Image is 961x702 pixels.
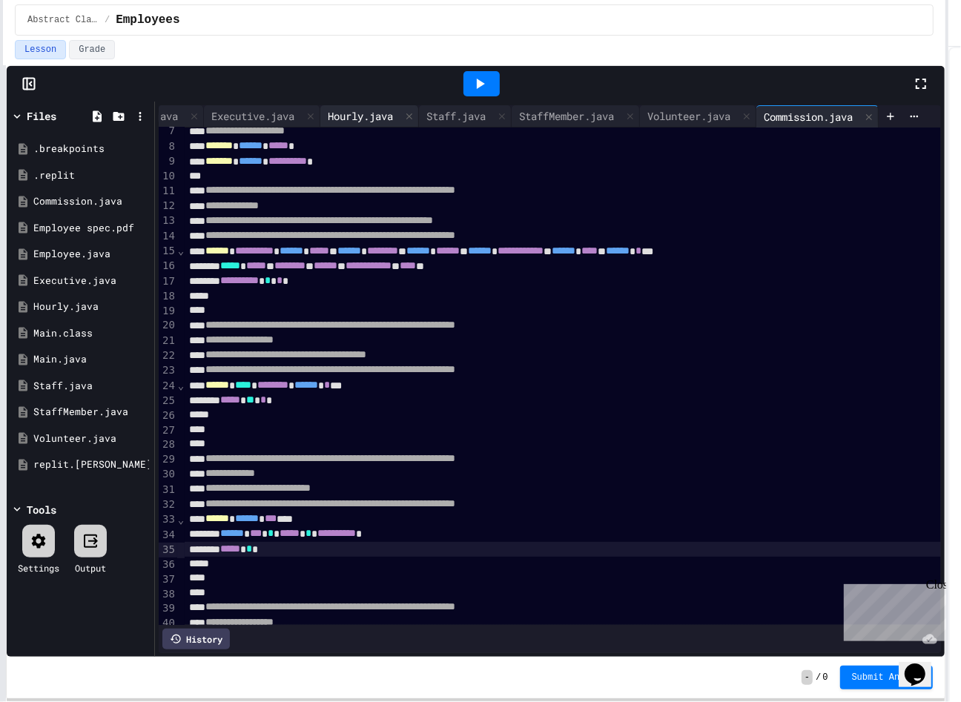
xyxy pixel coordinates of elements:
[419,105,512,128] div: Staff.java
[159,334,177,348] div: 21
[159,139,177,154] div: 8
[177,514,185,526] span: Fold line
[159,512,177,527] div: 33
[159,408,177,423] div: 26
[756,109,860,125] div: Commission.java
[159,289,177,304] div: 18
[177,380,185,391] span: Fold line
[159,169,177,184] div: 10
[159,184,177,199] div: 11
[116,11,179,29] span: Employees
[159,244,177,259] div: 15
[512,105,640,128] div: StaffMember.java
[27,14,99,26] span: Abstract Classes
[27,502,56,517] div: Tools
[6,6,102,94] div: Chat with us now!Close
[159,363,177,378] div: 23
[840,666,934,689] button: Submit Answer
[105,14,110,26] span: /
[204,105,320,128] div: Executive.java
[159,318,177,333] div: 20
[159,601,177,616] div: 39
[512,108,621,124] div: StaffMember.java
[162,629,230,649] div: History
[159,274,177,289] div: 17
[33,326,149,341] div: Main.class
[159,229,177,244] div: 14
[159,379,177,394] div: 24
[320,108,400,124] div: Hourly.java
[159,124,177,139] div: 7
[159,587,177,602] div: 38
[159,304,177,319] div: 19
[159,348,177,363] div: 22
[33,299,149,314] div: Hourly.java
[33,457,149,472] div: replit.[PERSON_NAME]
[159,437,177,452] div: 28
[159,259,177,274] div: 16
[802,670,813,685] span: -
[159,543,177,557] div: 35
[33,379,149,394] div: Staff.java
[159,199,177,213] div: 12
[33,352,149,367] div: Main.java
[159,452,177,467] div: 29
[159,213,177,228] div: 13
[419,108,493,124] div: Staff.java
[33,274,149,288] div: Executive.java
[33,405,149,420] div: StaffMember.java
[204,108,302,124] div: Executive.java
[320,105,419,128] div: Hourly.java
[18,561,59,574] div: Settings
[75,561,106,574] div: Output
[159,154,177,169] div: 9
[33,194,149,209] div: Commission.java
[33,431,149,446] div: Volunteer.java
[159,528,177,543] div: 34
[159,467,177,482] div: 30
[756,105,879,128] div: Commission.java
[69,40,115,59] button: Grade
[838,578,946,641] iframe: chat widget
[33,221,149,236] div: Employee spec.pdf
[159,616,177,631] div: 40
[33,142,149,156] div: .breakpoints
[816,672,821,683] span: /
[159,572,177,587] div: 37
[852,672,922,683] span: Submit Answer
[15,40,66,59] button: Lesson
[159,483,177,497] div: 31
[640,105,756,128] div: Volunteer.java
[27,108,56,124] div: Files
[640,108,738,124] div: Volunteer.java
[177,245,185,256] span: Fold line
[159,394,177,408] div: 25
[899,643,946,687] iframe: chat widget
[159,497,177,512] div: 32
[822,672,828,683] span: 0
[159,423,177,438] div: 27
[33,168,149,183] div: .replit
[159,557,177,572] div: 36
[33,247,149,262] div: Employee.java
